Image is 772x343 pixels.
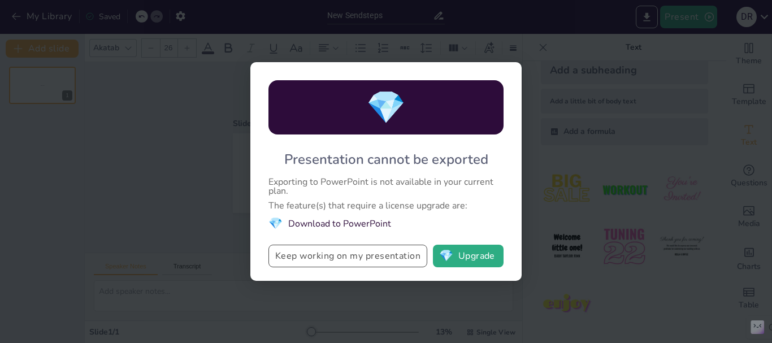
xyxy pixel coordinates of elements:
[268,245,427,267] button: Keep working on my presentation
[268,201,504,210] div: The feature(s) that require a license upgrade are:
[433,245,504,267] button: diamondUpgrade
[366,86,406,129] span: diamond
[284,150,488,168] div: Presentation cannot be exported
[268,177,504,196] div: Exporting to PowerPoint is not available in your current plan.
[268,216,283,231] span: diamond
[439,250,453,262] span: diamond
[268,216,504,231] li: Download to PowerPoint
